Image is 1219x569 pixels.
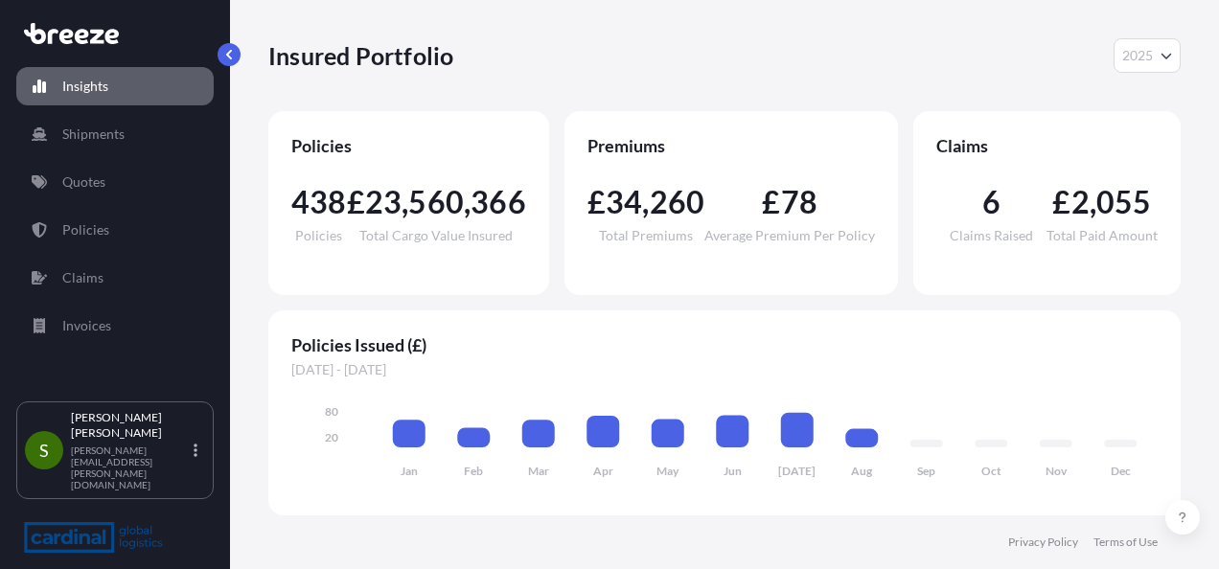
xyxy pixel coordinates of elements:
[650,187,705,217] span: 260
[359,229,513,242] span: Total Cargo Value Insured
[24,522,163,553] img: organization-logo
[1046,464,1068,478] tspan: Nov
[62,268,103,287] p: Claims
[16,67,214,105] a: Insights
[39,441,49,460] span: S
[528,464,549,478] tspan: Mar
[1071,187,1090,217] span: 2
[401,464,418,478] tspan: Jan
[325,404,338,419] tspan: 80
[1052,187,1070,217] span: £
[1114,38,1181,73] button: Year Selector
[762,187,780,217] span: £
[62,316,111,335] p: Invoices
[62,220,109,239] p: Policies
[291,333,1158,356] span: Policies Issued (£)
[62,125,125,144] p: Shipments
[325,430,338,444] tspan: 20
[471,187,526,217] span: 366
[917,464,935,478] tspan: Sep
[587,187,606,217] span: £
[464,187,471,217] span: ,
[587,134,875,157] span: Premiums
[291,134,526,157] span: Policies
[16,259,214,297] a: Claims
[704,229,875,242] span: Average Premium Per Policy
[593,464,613,478] tspan: Apr
[16,211,214,249] a: Policies
[950,229,1033,242] span: Claims Raised
[464,464,483,478] tspan: Feb
[62,172,105,192] p: Quotes
[781,187,817,217] span: 78
[268,40,453,71] p: Insured Portfolio
[16,163,214,201] a: Quotes
[778,464,816,478] tspan: [DATE]
[656,464,679,478] tspan: May
[1122,46,1153,65] span: 2025
[642,187,649,217] span: ,
[71,410,190,441] p: [PERSON_NAME] [PERSON_NAME]
[982,187,1000,217] span: 6
[365,187,402,217] span: 23
[291,360,1158,379] span: [DATE] - [DATE]
[408,187,464,217] span: 560
[347,187,365,217] span: £
[1090,187,1096,217] span: ,
[1096,187,1152,217] span: 055
[1046,229,1158,242] span: Total Paid Amount
[62,77,108,96] p: Insights
[1008,535,1078,550] a: Privacy Policy
[936,134,1158,157] span: Claims
[291,187,347,217] span: 438
[295,229,342,242] span: Policies
[16,307,214,345] a: Invoices
[16,115,214,153] a: Shipments
[599,229,693,242] span: Total Premiums
[1111,464,1131,478] tspan: Dec
[71,444,190,490] p: [PERSON_NAME][EMAIL_ADDRESS][PERSON_NAME][DOMAIN_NAME]
[1093,535,1158,550] a: Terms of Use
[724,464,742,478] tspan: Jun
[402,187,408,217] span: ,
[851,464,873,478] tspan: Aug
[981,464,1001,478] tspan: Oct
[606,187,642,217] span: 34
